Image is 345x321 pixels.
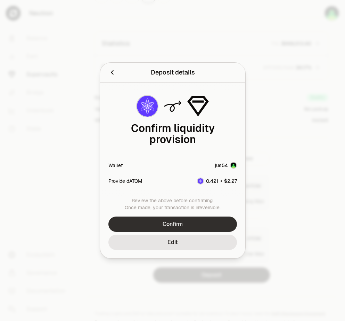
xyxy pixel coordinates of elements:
[137,96,158,117] img: dATOM Logo
[108,123,237,145] div: Confirm liquidity provision
[108,162,123,169] div: Wallet
[198,178,203,184] img: dATOM Logo
[150,68,195,77] div: Deposit details
[230,162,237,169] img: Account Image
[108,197,237,211] div: Review the above before confirming. Once made, your transaction is irreversible.
[108,235,237,250] button: Edit
[108,217,237,232] button: Confirm
[108,68,116,77] button: Back
[108,178,142,185] div: Provide dATOM
[215,162,237,169] button: jus54
[215,162,228,169] div: jus54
